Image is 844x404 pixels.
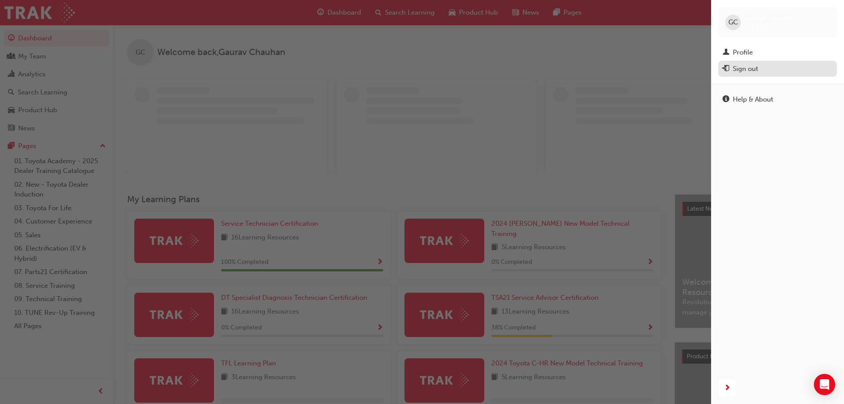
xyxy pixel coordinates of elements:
span: Gaurav Chauhan [744,14,796,22]
div: Open Intercom Messenger [814,374,835,395]
button: Sign out [718,61,837,77]
span: man-icon [723,49,729,57]
span: GC [728,17,738,27]
a: Help & About [718,91,837,108]
div: Profile [733,47,753,58]
span: 650568 [744,23,766,30]
span: exit-icon [723,65,729,73]
div: Help & About [733,94,773,105]
span: info-icon [723,96,729,104]
div: Sign out [733,64,758,74]
a: Profile [718,44,837,61]
span: next-icon [724,383,731,394]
